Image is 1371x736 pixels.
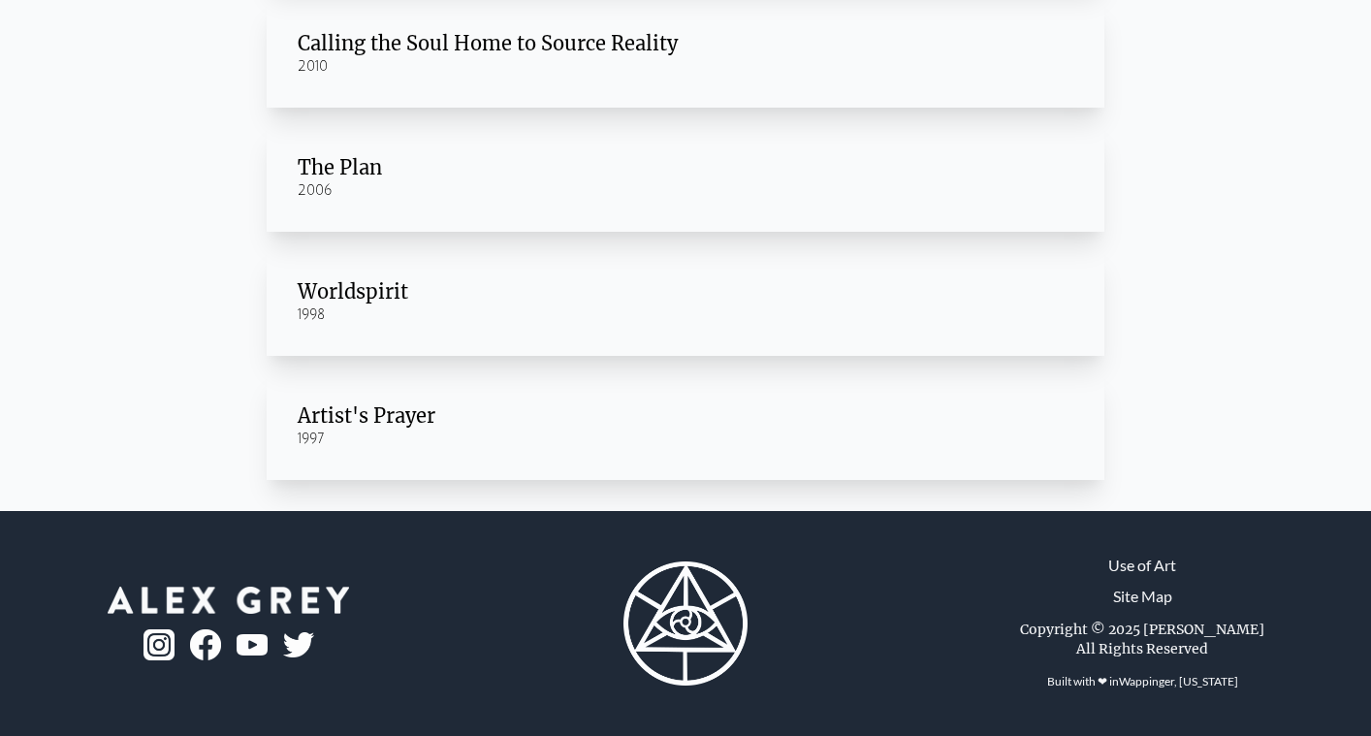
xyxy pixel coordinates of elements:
img: youtube-logo.png [237,634,268,656]
a: Wappinger, [US_STATE] [1119,674,1238,688]
a: Use of Art [1108,554,1176,577]
div: 1998 [298,305,1073,325]
a: Site Map [1113,585,1172,608]
img: twitter-logo.png [283,632,314,657]
a: Worldspirit 1998 [267,247,1104,356]
div: 1997 [298,430,1073,449]
img: fb-logo.png [190,629,221,660]
a: Artist's Prayer 1997 [267,371,1104,480]
div: The Plan [298,154,1073,181]
div: All Rights Reserved [1076,639,1208,658]
a: The Plan 2006 [267,123,1104,232]
img: ig-logo.png [143,629,175,660]
div: 2010 [298,57,1073,77]
div: 2006 [298,181,1073,201]
div: Artist's Prayer [298,402,1073,430]
div: Calling the Soul Home to Source Reality [298,30,1073,57]
div: Worldspirit [298,278,1073,305]
div: Copyright © 2025 [PERSON_NAME] [1020,620,1264,639]
div: Built with ❤ in [1039,666,1246,697]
